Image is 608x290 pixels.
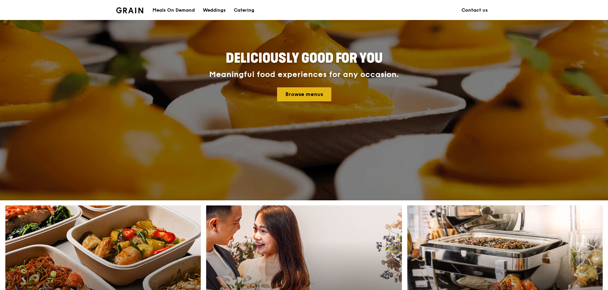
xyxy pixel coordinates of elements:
[116,7,143,13] img: Grain
[199,0,230,20] a: Weddings
[152,0,195,20] div: Meals On Demand
[277,87,331,101] a: Browse menus
[234,0,254,20] div: Catering
[226,50,383,66] span: Deliciously good for you
[203,0,226,20] div: Weddings
[457,0,492,20] a: Contact us
[230,0,258,20] a: Catering
[184,70,424,79] div: Meaningful food experiences for any occasion.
